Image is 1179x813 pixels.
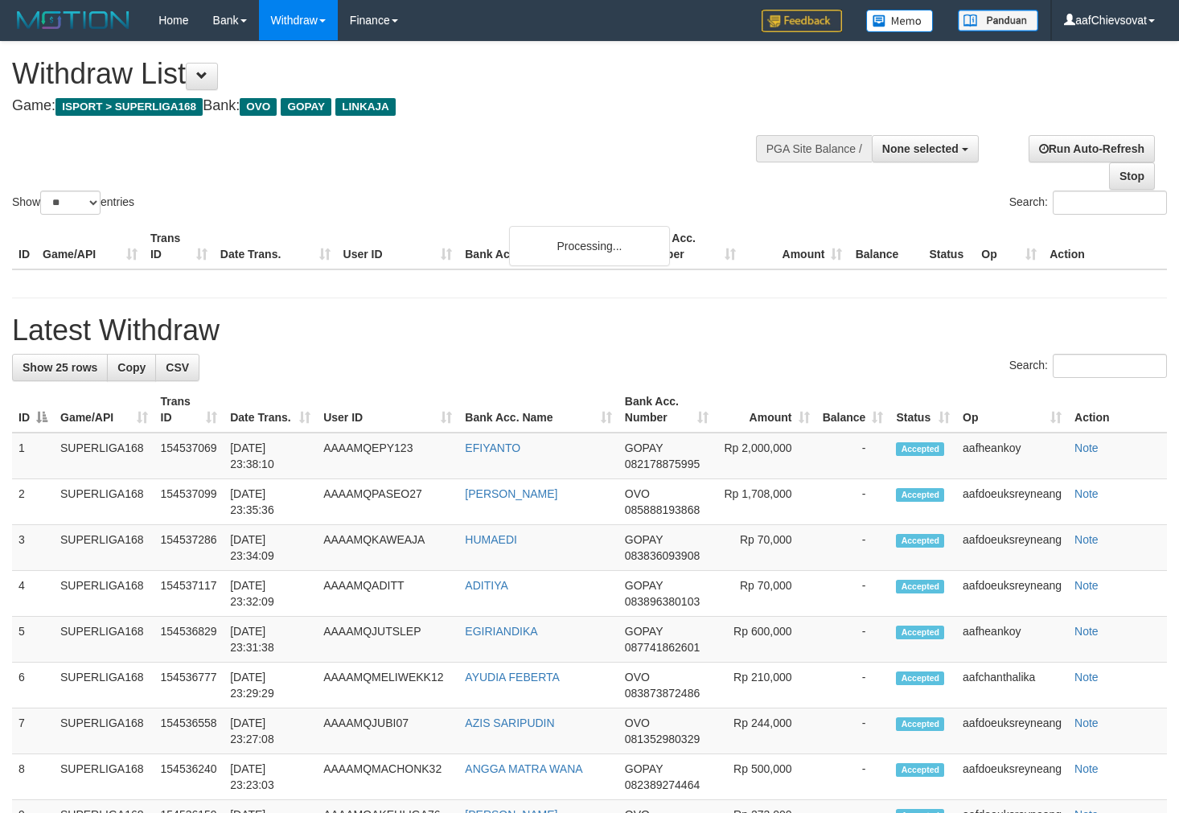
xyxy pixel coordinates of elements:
[117,361,146,374] span: Copy
[1074,717,1099,729] a: Note
[154,663,224,708] td: 154536777
[956,479,1068,525] td: aafdoeuksreyneang
[54,387,154,433] th: Game/API: activate to sort column ascending
[509,226,670,266] div: Processing...
[36,224,144,269] th: Game/API
[54,479,154,525] td: SUPERLIGA168
[625,671,650,684] span: OVO
[12,571,54,617] td: 4
[896,763,944,777] span: Accepted
[317,754,458,800] td: AAAAMQMACHONK32
[23,361,97,374] span: Show 25 rows
[144,224,214,269] th: Trans ID
[154,525,224,571] td: 154537286
[896,717,944,731] span: Accepted
[848,224,922,269] th: Balance
[1074,671,1099,684] a: Note
[54,571,154,617] td: SUPERLIGA168
[458,387,618,433] th: Bank Acc. Name: activate to sort column ascending
[54,617,154,663] td: SUPERLIGA168
[715,754,816,800] td: Rp 500,000
[625,533,663,546] span: GOPAY
[317,617,458,663] td: AAAAMQJUTSLEP
[975,224,1043,269] th: Op
[12,617,54,663] td: 5
[12,314,1167,347] h1: Latest Withdraw
[956,617,1068,663] td: aafheankoy
[625,487,650,500] span: OVO
[335,98,396,116] span: LINKAJA
[317,525,458,571] td: AAAAMQKAWEAJA
[54,663,154,708] td: SUPERLIGA168
[816,708,890,754] td: -
[625,641,700,654] span: Copy 087741862601 to clipboard
[1053,354,1167,378] input: Search:
[715,525,816,571] td: Rp 70,000
[40,191,101,215] select: Showentries
[715,387,816,433] th: Amount: activate to sort column ascending
[715,571,816,617] td: Rp 70,000
[317,663,458,708] td: AAAAMQMELIWEKK12
[317,433,458,479] td: AAAAMQEPY123
[55,98,203,116] span: ISPORT > SUPERLIGA168
[635,224,742,269] th: Bank Acc. Number
[154,571,224,617] td: 154537117
[12,525,54,571] td: 3
[956,571,1068,617] td: aafdoeuksreyneang
[317,708,458,754] td: AAAAMQJUBI07
[224,571,317,617] td: [DATE] 23:32:09
[922,224,975,269] th: Status
[742,224,849,269] th: Amount
[224,708,317,754] td: [DATE] 23:27:08
[12,354,108,381] a: Show 25 rows
[224,387,317,433] th: Date Trans.: activate to sort column ascending
[762,10,842,32] img: Feedback.jpg
[337,224,459,269] th: User ID
[107,354,156,381] a: Copy
[54,525,154,571] td: SUPERLIGA168
[317,479,458,525] td: AAAAMQPASEO27
[458,224,635,269] th: Bank Acc. Name
[154,617,224,663] td: 154536829
[715,663,816,708] td: Rp 210,000
[214,224,337,269] th: Date Trans.
[1074,487,1099,500] a: Note
[958,10,1038,31] img: panduan.png
[54,754,154,800] td: SUPERLIGA168
[12,8,134,32] img: MOTION_logo.png
[465,579,507,592] a: ADITIYA
[816,433,890,479] td: -
[12,98,770,114] h4: Game: Bank:
[956,663,1068,708] td: aafchanthalika
[155,354,199,381] a: CSV
[896,671,944,685] span: Accepted
[1074,625,1099,638] a: Note
[956,754,1068,800] td: aafdoeuksreyneang
[1029,135,1155,162] a: Run Auto-Refresh
[224,433,317,479] td: [DATE] 23:38:10
[625,579,663,592] span: GOPAY
[154,754,224,800] td: 154536240
[465,533,517,546] a: HUMAEDI
[317,571,458,617] td: AAAAMQADITT
[224,663,317,708] td: [DATE] 23:29:29
[625,778,700,791] span: Copy 082389274464 to clipboard
[240,98,277,116] span: OVO
[715,433,816,479] td: Rp 2,000,000
[1109,162,1155,190] a: Stop
[12,191,134,215] label: Show entries
[896,626,944,639] span: Accepted
[154,433,224,479] td: 154537069
[882,142,959,155] span: None selected
[625,595,700,608] span: Copy 083896380103 to clipboard
[281,98,331,116] span: GOPAY
[12,387,54,433] th: ID: activate to sort column descending
[465,487,557,500] a: [PERSON_NAME]
[896,534,944,548] span: Accepted
[816,387,890,433] th: Balance: activate to sort column ascending
[1009,191,1167,215] label: Search:
[625,503,700,516] span: Copy 085888193868 to clipboard
[1043,224,1167,269] th: Action
[625,733,700,745] span: Copy 081352980329 to clipboard
[715,479,816,525] td: Rp 1,708,000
